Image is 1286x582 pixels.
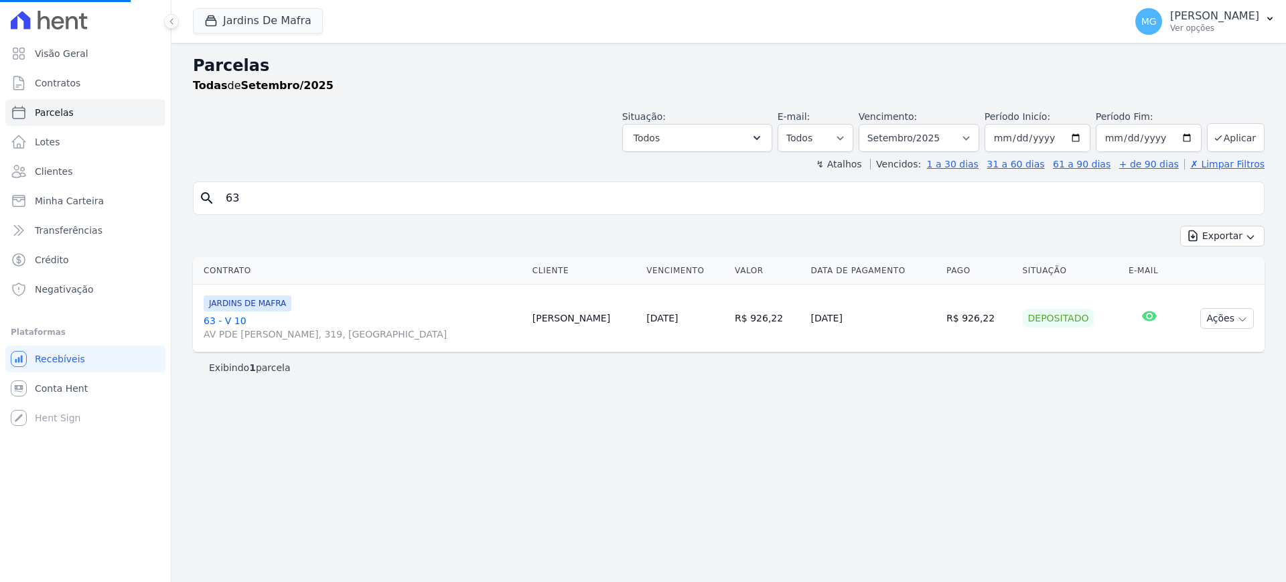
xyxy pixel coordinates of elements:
[249,362,256,373] b: 1
[35,106,74,119] span: Parcelas
[5,188,165,214] a: Minha Carteira
[527,257,641,285] th: Cliente
[927,159,979,169] a: 1 a 30 dias
[35,47,88,60] span: Visão Geral
[646,313,678,323] a: [DATE]
[1119,159,1179,169] a: + de 90 dias
[35,194,104,208] span: Minha Carteira
[1053,159,1111,169] a: 61 a 90 dias
[193,79,228,92] strong: Todas
[35,352,85,366] span: Recebíveis
[729,285,805,352] td: R$ 926,22
[941,257,1017,285] th: Pago
[641,257,729,285] th: Vencimento
[527,285,641,352] td: [PERSON_NAME]
[204,328,522,341] span: AV PDE [PERSON_NAME], 319, [GEOGRAPHIC_DATA]
[193,54,1265,78] h2: Parcelas
[5,40,165,67] a: Visão Geral
[204,295,291,311] span: JARDINS DE MAFRA
[35,76,80,90] span: Contratos
[209,361,291,374] p: Exibindo parcela
[806,257,942,285] th: Data de Pagamento
[941,285,1017,352] td: R$ 926,22
[193,257,527,285] th: Contrato
[5,129,165,155] a: Lotes
[11,324,160,340] div: Plataformas
[35,224,102,237] span: Transferências
[1017,257,1123,285] th: Situação
[1123,257,1175,285] th: E-mail
[987,159,1044,169] a: 31 a 60 dias
[1141,17,1157,26] span: MG
[35,135,60,149] span: Lotes
[1180,226,1265,246] button: Exportar
[622,111,666,122] label: Situação:
[218,185,1259,212] input: Buscar por nome do lote ou do cliente
[806,285,942,352] td: [DATE]
[5,375,165,402] a: Conta Hent
[35,283,94,296] span: Negativação
[778,111,810,122] label: E-mail:
[5,70,165,96] a: Contratos
[5,99,165,126] a: Parcelas
[193,78,334,94] p: de
[35,382,88,395] span: Conta Hent
[193,8,323,33] button: Jardins De Mafra
[1023,309,1094,328] div: Depositado
[35,253,69,267] span: Crédito
[5,346,165,372] a: Recebíveis
[1200,308,1254,329] button: Ações
[5,276,165,303] a: Negativação
[1184,159,1265,169] a: ✗ Limpar Filtros
[241,79,334,92] strong: Setembro/2025
[5,158,165,185] a: Clientes
[35,165,72,178] span: Clientes
[199,190,215,206] i: search
[1096,110,1202,124] label: Período Fim:
[1170,23,1259,33] p: Ver opções
[622,124,772,152] button: Todos
[1125,3,1286,40] button: MG [PERSON_NAME] Ver opções
[729,257,805,285] th: Valor
[859,111,917,122] label: Vencimento:
[985,111,1050,122] label: Período Inicío:
[1170,9,1259,23] p: [PERSON_NAME]
[5,246,165,273] a: Crédito
[634,130,660,146] span: Todos
[5,217,165,244] a: Transferências
[870,159,921,169] label: Vencidos:
[816,159,861,169] label: ↯ Atalhos
[1207,123,1265,152] button: Aplicar
[204,314,522,341] a: 63 - V 10AV PDE [PERSON_NAME], 319, [GEOGRAPHIC_DATA]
